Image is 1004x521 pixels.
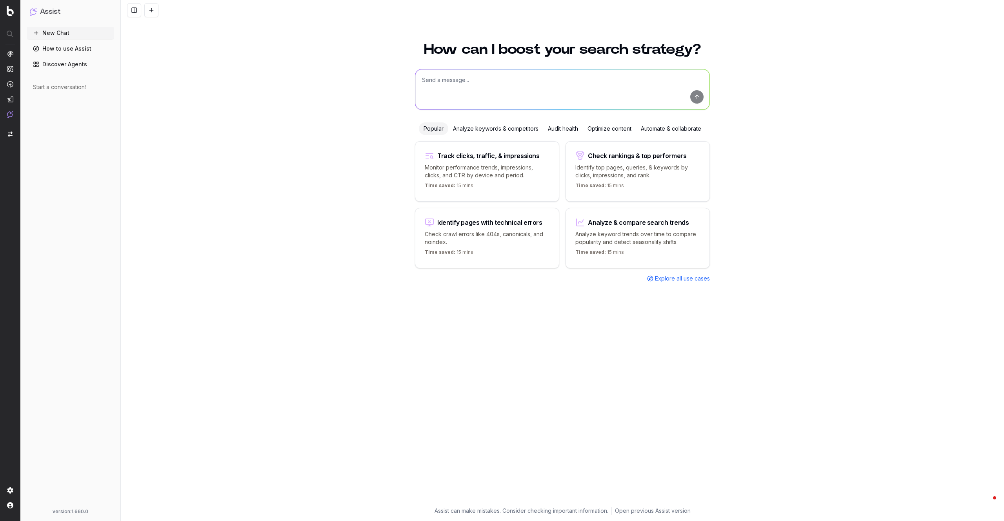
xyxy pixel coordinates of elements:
[588,153,687,159] div: Check rankings & top performers
[543,122,583,135] div: Audit health
[30,8,37,15] img: Assist
[655,275,710,282] span: Explore all use cases
[30,508,111,515] div: version: 1.660.0
[575,182,606,188] span: Time saved:
[7,51,13,57] img: Analytics
[27,58,114,71] a: Discover Agents
[40,6,60,17] h1: Assist
[437,153,540,159] div: Track clicks, traffic, & impressions
[425,249,473,259] p: 15 mins
[575,164,700,179] p: Identify top pages, queries, & keywords by clicks, impressions, and rank.
[419,122,448,135] div: Popular
[415,42,710,56] h1: How can I boost your search strategy?
[27,42,114,55] a: How to use Assist
[425,249,455,255] span: Time saved:
[448,122,543,135] div: Analyze keywords & competitors
[27,27,114,39] button: New Chat
[33,83,108,91] div: Start a conversation!
[647,275,710,282] a: Explore all use cases
[425,182,473,192] p: 15 mins
[425,164,549,179] p: Monitor performance trends, impressions, clicks, and CTR by device and period.
[575,249,606,255] span: Time saved:
[977,494,996,513] iframe: Intercom live chat
[575,249,624,259] p: 15 mins
[583,122,636,135] div: Optimize content
[575,182,624,192] p: 15 mins
[636,122,706,135] div: Automate & collaborate
[7,6,14,16] img: Botify logo
[437,219,542,226] div: Identify pages with technical errors
[7,502,13,508] img: My account
[30,6,111,17] button: Assist
[7,66,13,72] img: Intelligence
[7,111,13,118] img: Assist
[435,507,608,515] p: Assist can make mistakes. Consider checking important information.
[615,507,691,515] a: Open previous Assist version
[575,230,700,246] p: Analyze keyword trends over time to compare popularity and detect seasonality shifts.
[8,131,13,137] img: Switch project
[7,96,13,102] img: Studio
[425,182,455,188] span: Time saved:
[425,230,549,246] p: Check crawl errors like 404s, canonicals, and noindex.
[7,81,13,87] img: Activation
[7,487,13,494] img: Setting
[588,219,689,226] div: Analyze & compare search trends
